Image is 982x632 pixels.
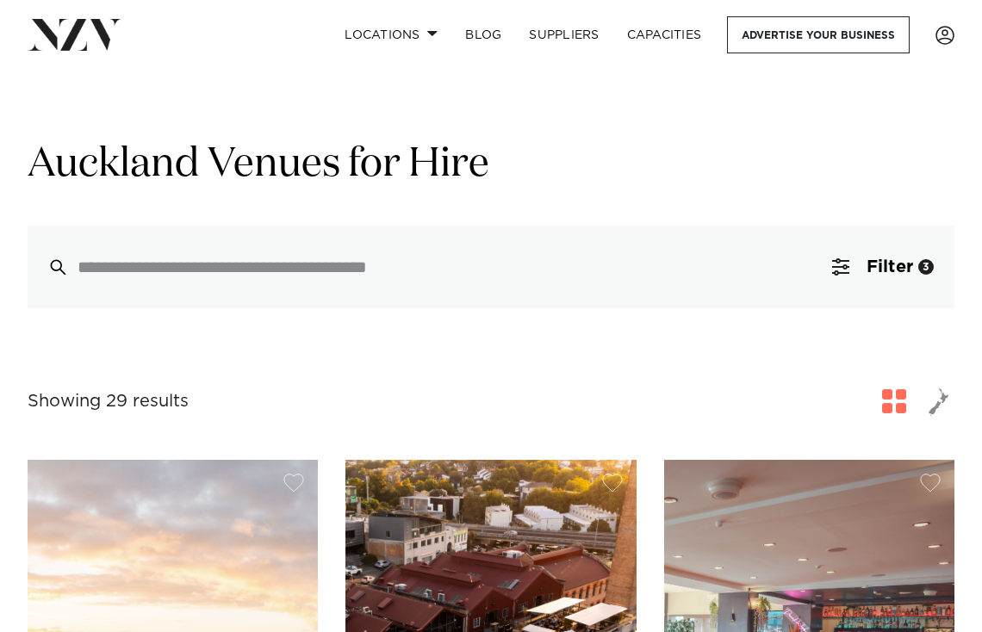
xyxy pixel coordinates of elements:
button: Filter3 [811,226,954,308]
div: Showing 29 results [28,388,189,415]
a: SUPPLIERS [515,16,612,53]
a: Capacities [613,16,716,53]
a: BLOG [451,16,515,53]
a: Advertise your business [727,16,910,53]
img: nzv-logo.png [28,19,121,50]
a: Locations [331,16,451,53]
div: 3 [918,259,934,275]
h1: Auckland Venues for Hire [28,139,954,191]
span: Filter [867,258,913,276]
